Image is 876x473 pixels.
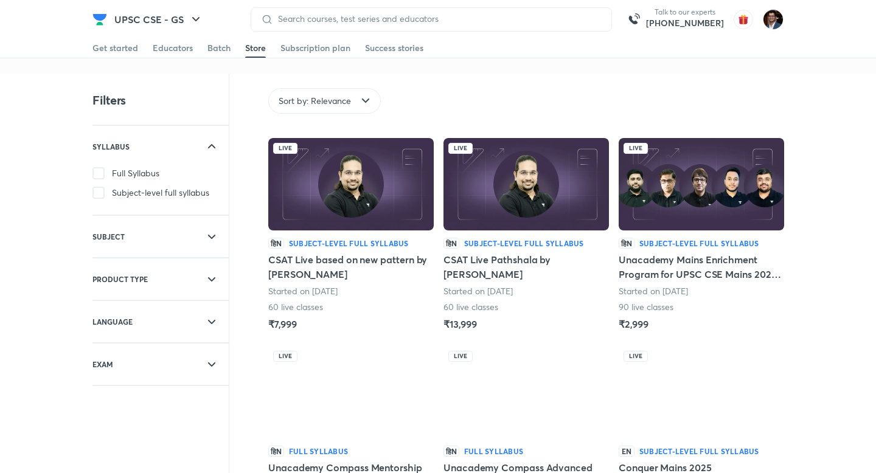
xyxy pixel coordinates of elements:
a: Get started [92,38,138,58]
h6: Subject-level full syllabus [639,238,759,249]
span: Sort by: Relevance [279,95,351,107]
img: Batch Thumbnail [619,138,784,230]
div: Live [448,143,473,154]
h6: EXAM [92,358,113,370]
div: Live [624,143,648,154]
p: Talk to our experts [646,7,724,17]
a: Store [245,38,266,58]
a: Batch [207,38,231,58]
p: हिN [268,446,284,457]
img: Amber Nigam [763,9,784,30]
h6: SUBJECT [92,230,125,243]
button: UPSC CSE - GS [107,7,210,32]
a: Success stories [365,38,423,58]
p: Started on [DATE] [619,285,688,297]
h6: Subject-level full syllabus [464,238,583,249]
h6: PRODUCT TYPE [92,273,148,285]
h6: Full Syllabus [464,446,523,457]
div: Live [448,351,473,362]
input: Search courses, test series and educators [273,14,602,24]
h6: Subject-level full syllabus [639,446,759,457]
img: call-us [622,7,646,32]
div: Get started [92,42,138,54]
span: Subject-level full syllabus [112,187,209,199]
p: हिN [443,238,459,249]
p: हिN [443,446,459,457]
p: 90 live classes [619,301,674,313]
a: Educators [153,38,193,58]
a: [PHONE_NUMBER] [646,17,724,29]
span: Full Syllabus [112,167,159,179]
p: EN [619,446,634,457]
img: Batch Thumbnail [619,346,784,438]
h5: ₹13,999 [443,317,476,331]
img: Batch Thumbnail [443,346,609,438]
h5: ₹7,999 [268,317,297,331]
div: Educators [153,42,193,54]
p: 60 live classes [268,301,324,313]
img: Company Logo [92,12,107,27]
div: Live [624,351,648,362]
p: 60 live classes [443,301,499,313]
img: Batch Thumbnail [268,138,434,230]
h6: SYLLABUS [92,140,130,153]
h6: Full Syllabus [289,446,348,457]
div: Live [273,351,297,362]
div: Store [245,42,266,54]
h4: Filters [92,92,126,108]
img: avatar [734,10,753,29]
h5: CSAT Live based on new pattern by [PERSON_NAME] [268,252,434,281]
h6: LANGUAGE [92,316,133,328]
h6: Subject-level full syllabus [289,238,408,249]
h5: Unacademy Mains Enrichment Program for UPSC CSE Mains 2025 (All - GS I, II, III, IV & Essay) [619,252,784,281]
h5: ₹2,999 [619,317,648,331]
div: Batch [207,42,231,54]
h5: CSAT Live Pathshala by [PERSON_NAME] [443,252,609,281]
div: Live [273,143,297,154]
div: Subscription plan [280,42,350,54]
p: हिN [619,238,634,249]
div: Success stories [365,42,423,54]
p: हिN [268,238,284,249]
img: Batch Thumbnail [268,346,434,438]
img: Batch Thumbnail [443,138,609,230]
p: Started on [DATE] [443,285,513,297]
p: Started on [DATE] [268,285,338,297]
a: Subscription plan [280,38,350,58]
